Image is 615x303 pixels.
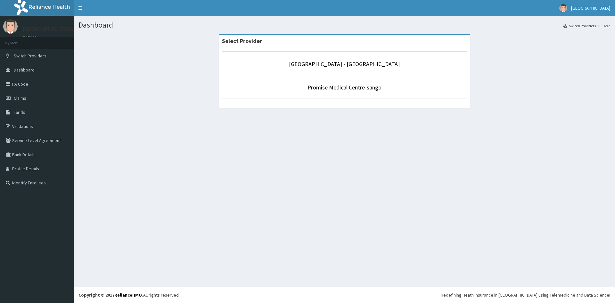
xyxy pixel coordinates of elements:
[222,37,262,45] strong: Select Provider
[14,95,26,101] span: Claims
[559,4,567,12] img: User Image
[14,67,35,73] span: Dashboard
[78,292,143,298] strong: Copyright © 2017 .
[22,35,38,39] a: Online
[22,26,75,32] p: [GEOGRAPHIC_DATA]
[289,60,400,68] a: [GEOGRAPHIC_DATA] - [GEOGRAPHIC_DATA]
[441,292,610,298] div: Redefining Heath Insurance in [GEOGRAPHIC_DATA] using Telemedicine and Data Science!
[78,21,610,29] h1: Dashboard
[14,109,25,115] span: Tariffs
[571,5,610,11] span: [GEOGRAPHIC_DATA]
[307,84,381,91] a: Promise Medical Centre-sango
[74,287,615,303] footer: All rights reserved.
[14,53,46,59] span: Switch Providers
[114,292,142,298] a: RelianceHMO
[596,23,610,29] li: Here
[563,23,596,29] a: Switch Providers
[3,19,18,34] img: User Image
